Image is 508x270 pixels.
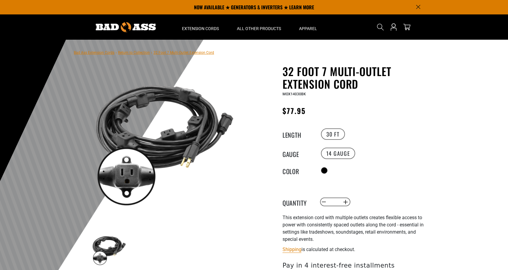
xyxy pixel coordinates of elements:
span: MOX14030BK [283,92,306,96]
legend: Color [283,167,313,174]
label: 30 FT [321,128,345,140]
span: All Other Products [237,26,281,31]
span: › [116,51,117,55]
span: 32 Foot 7 Multi-Outlet Extension Cord [153,51,214,55]
span: Extension Cords [182,26,219,31]
summary: Search [376,22,385,32]
nav: breadcrumbs [74,49,214,56]
span: $77.95 [283,105,306,116]
a: Return to Collection [118,51,150,55]
img: black [92,232,126,266]
summary: Apparel [290,14,326,40]
label: 14 Gauge [321,148,355,159]
label: Quantity [283,198,313,206]
summary: All Other Products [228,14,290,40]
span: › [151,51,152,55]
div: is calculated at checkout. [283,245,430,253]
img: Bad Ass Extension Cords [96,22,156,32]
span: This extension cord with multiple outlets creates flexible access to power with consistently spac... [283,215,424,242]
a: Shipping [283,247,301,252]
span: Apparel [299,26,317,31]
h1: 32 Foot 7 Multi-Outlet Extension Cord [283,65,430,90]
img: black [92,66,236,211]
legend: Length [283,130,313,138]
summary: Extension Cords [173,14,228,40]
legend: Gauge [283,149,313,157]
a: Bad Ass Extension Cords [74,51,114,55]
